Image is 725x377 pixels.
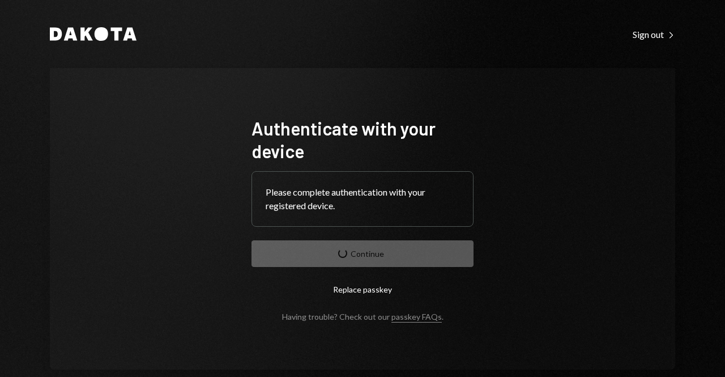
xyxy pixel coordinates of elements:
a: Sign out [633,28,675,40]
a: passkey FAQs [391,312,442,323]
button: Replace passkey [251,276,474,303]
h1: Authenticate with your device [251,117,474,162]
div: Having trouble? Check out our . [282,312,443,321]
div: Please complete authentication with your registered device. [266,185,459,213]
div: Sign out [633,29,675,40]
